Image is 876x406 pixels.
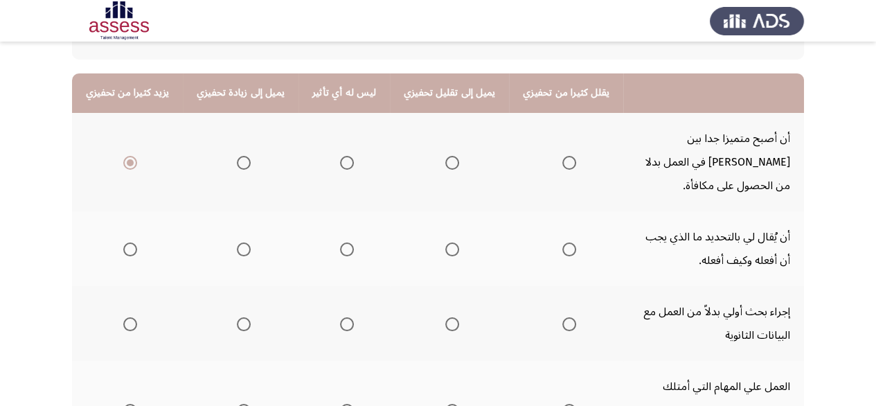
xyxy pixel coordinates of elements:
[440,150,459,174] mat-radio-group: Select an option
[557,237,576,261] mat-radio-group: Select an option
[440,237,459,261] mat-radio-group: Select an option
[509,73,623,113] th: يقلل كثيرا من تحفيزي
[298,73,390,113] th: ليس له أي تأثير
[231,312,251,335] mat-radio-group: Select an option
[118,312,137,335] mat-radio-group: Select an option
[710,1,804,40] img: Assess Talent Management logo
[118,150,137,174] mat-radio-group: Select an option
[72,73,183,113] th: يزيد كثيرا من تحفيزي
[623,113,804,211] td: أن أصبح متميزا جدا بين [PERSON_NAME] في العمل بدلا من الحصول على مكافأة.
[390,73,509,113] th: يميل إلى تقليل تحفيزي
[334,312,354,335] mat-radio-group: Select an option
[623,286,804,361] td: إجراء بحث أولي بدلاً من العمل مع البيانات الثانوية
[440,312,459,335] mat-radio-group: Select an option
[183,73,298,113] th: يميل إلى زيادة تحفيزي
[231,150,251,174] mat-radio-group: Select an option
[557,312,576,335] mat-radio-group: Select an option
[118,237,137,261] mat-radio-group: Select an option
[72,1,166,40] img: Assessment logo of Motivation Assessment
[334,237,354,261] mat-radio-group: Select an option
[623,211,804,286] td: أن يُقال لي بالتحديد ما الذي يجب أن أفعله وكيف أفعله.
[231,237,251,261] mat-radio-group: Select an option
[334,150,354,174] mat-radio-group: Select an option
[557,150,576,174] mat-radio-group: Select an option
